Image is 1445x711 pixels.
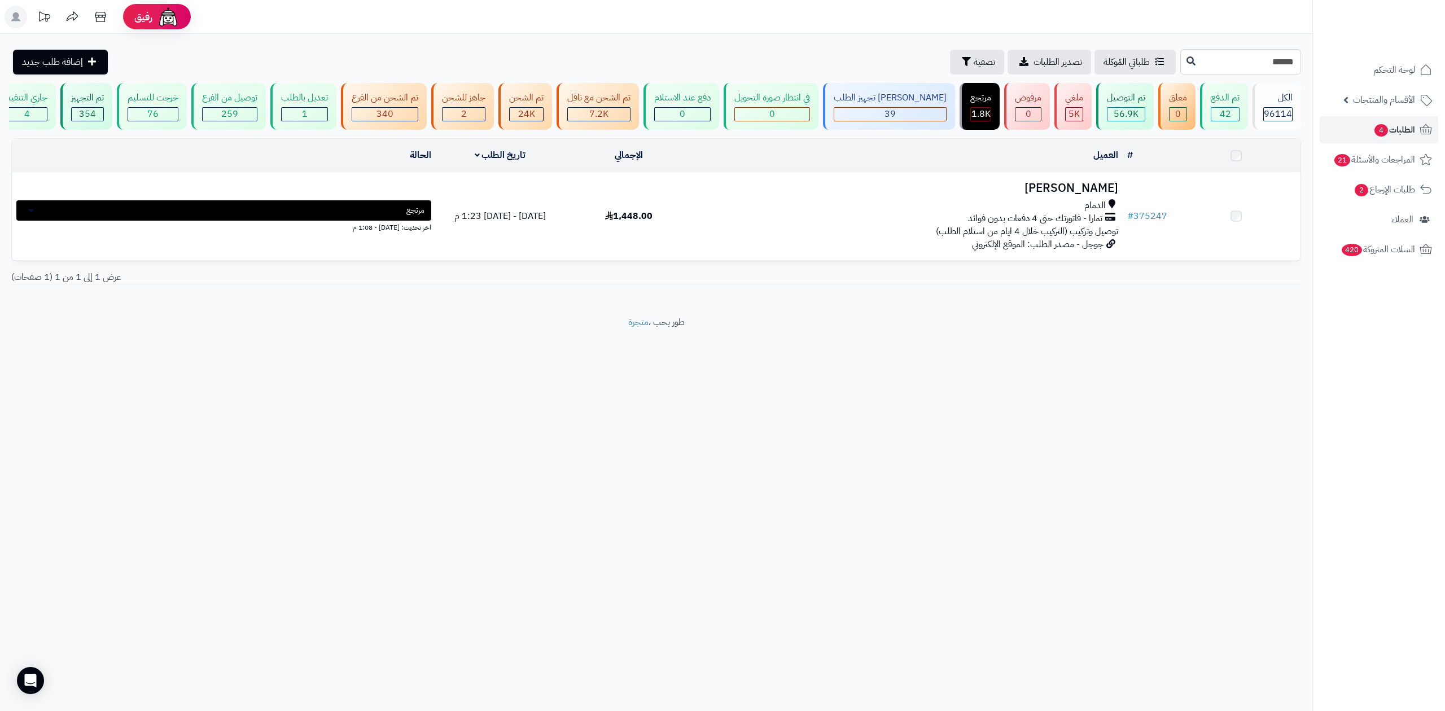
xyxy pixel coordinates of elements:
a: ملغي 5K [1052,83,1094,130]
a: تم الشحن 24K [496,83,554,130]
span: لوحة التحكم [1373,62,1415,78]
a: خرجت للتسليم 76 [115,83,189,130]
a: تعديل بالطلب 1 [268,83,339,130]
span: 420 [1342,244,1362,256]
span: المراجعات والأسئلة [1333,152,1415,168]
div: 340 [352,108,418,121]
a: العملاء [1320,206,1438,233]
span: تصدير الطلبات [1034,55,1082,69]
div: 259 [203,108,257,121]
span: 0 [680,107,685,121]
div: خرجت للتسليم [128,91,178,104]
div: تم الشحن مع ناقل [567,91,630,104]
a: طلبات الإرجاع2 [1320,176,1438,203]
div: 7222 [568,108,630,121]
span: توصيل وتركيب (التركيب خلال 4 ايام من استلام الطلب) [936,225,1118,238]
span: 96114 [1264,107,1292,121]
span: إضافة طلب جديد [22,55,83,69]
a: تحديثات المنصة [30,6,58,31]
a: معلق 0 [1156,83,1198,130]
span: الدمام [1084,199,1106,212]
a: الكل96114 [1250,83,1303,130]
div: تعديل بالطلب [281,91,328,104]
div: 1837 [971,108,991,121]
span: 0 [1026,107,1031,121]
div: 0 [1170,108,1186,121]
a: المراجعات والأسئلة21 [1320,146,1438,173]
span: طلباتي المُوكلة [1104,55,1150,69]
div: تم التجهيز [71,91,104,104]
div: 1 [282,108,327,121]
span: 354 [79,107,96,121]
span: رفيق [134,10,152,24]
a: الحالة [410,148,431,162]
div: 42 [1211,108,1239,121]
div: مرفوض [1015,91,1041,104]
a: السلات المتروكة420 [1320,236,1438,263]
span: 4 [1374,124,1388,137]
span: 340 [376,107,393,121]
div: تم الدفع [1211,91,1240,104]
a: طلباتي المُوكلة [1094,50,1176,74]
span: 4 [24,107,30,121]
a: مرتجع 1.8K [957,83,1002,130]
a: إضافة طلب جديد [13,50,108,74]
div: تم الشحن [509,91,544,104]
span: 259 [221,107,238,121]
a: مرفوض 0 [1002,83,1052,130]
div: مرتجع [970,91,991,104]
div: 4 [7,108,47,121]
span: 0 [769,107,775,121]
a: لوحة التحكم [1320,56,1438,84]
div: تم الشحن من الفرع [352,91,418,104]
div: Open Intercom Messenger [17,667,44,694]
div: 0 [1015,108,1041,121]
a: في انتظار صورة التحويل 0 [721,83,821,130]
a: #375247 [1127,209,1167,223]
span: 5K [1069,107,1080,121]
div: 2 [443,108,485,121]
div: اخر تحديث: [DATE] - 1:08 م [16,221,431,232]
a: تاريخ الطلب [475,148,526,162]
div: الكل [1263,91,1293,104]
div: جاري التنفيذ [6,91,47,104]
span: تمارا - فاتورتك حتى 4 دفعات بدون فوائد [968,212,1102,225]
span: # [1127,209,1133,223]
a: دفع عند الاستلام 0 [641,83,721,130]
div: 4993 [1066,108,1083,121]
span: 2 [461,107,467,121]
span: 0 [1175,107,1181,121]
button: تصفية [950,50,1004,74]
span: 7.2K [589,107,608,121]
span: 1.8K [971,107,991,121]
div: 0 [735,108,809,121]
a: تم الدفع 42 [1198,83,1250,130]
div: 56920 [1107,108,1145,121]
a: تصدير الطلبات [1008,50,1091,74]
a: تم الشحن من الفرع 340 [339,83,429,130]
div: ملغي [1065,91,1083,104]
a: متجرة [628,315,649,329]
span: 56.9K [1114,107,1139,121]
div: توصيل من الفرع [202,91,257,104]
span: 21 [1334,154,1350,166]
div: 76 [128,108,178,121]
a: تم التجهيز 354 [58,83,115,130]
div: عرض 1 إلى 1 من 1 (1 صفحات) [3,271,656,284]
a: الإجمالي [615,148,643,162]
span: 39 [884,107,896,121]
span: الطلبات [1373,122,1415,138]
span: طلبات الإرجاع [1354,182,1415,197]
span: تصفية [974,55,995,69]
div: 24025 [510,108,543,121]
a: العميل [1093,148,1118,162]
a: الطلبات4 [1320,116,1438,143]
span: الأقسام والمنتجات [1353,92,1415,108]
span: 42 [1220,107,1231,121]
a: [PERSON_NAME] تجهيز الطلب 39 [821,83,957,130]
span: السلات المتروكة [1341,242,1415,257]
span: 24K [518,107,535,121]
div: 0 [655,108,710,121]
span: [DATE] - [DATE] 1:23 م [454,209,546,223]
div: تم التوصيل [1107,91,1145,104]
